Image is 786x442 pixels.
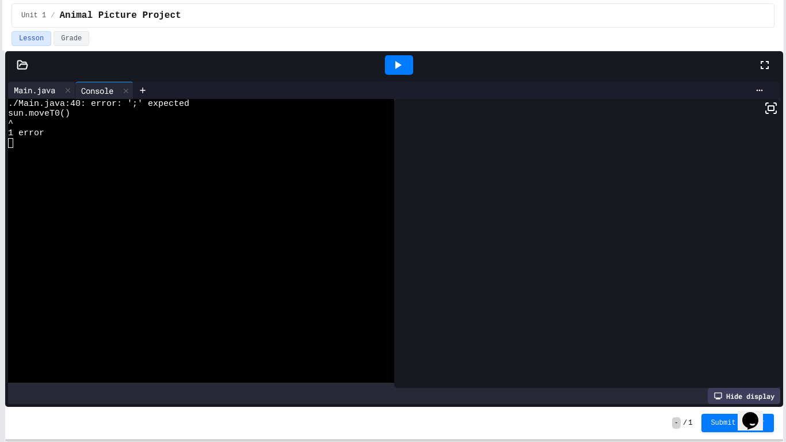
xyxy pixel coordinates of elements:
[8,84,61,96] div: Main.java
[672,417,681,429] span: -
[683,418,687,428] span: /
[688,418,692,428] span: 1
[708,388,780,404] div: Hide display
[8,128,44,138] span: 1 error
[21,11,46,20] span: Unit 1
[12,31,51,46] button: Lesson
[75,85,119,97] div: Console
[711,418,765,428] span: Submit Answer
[51,11,55,20] span: /
[8,99,189,109] span: ./Main.java:40: error: ';' expected
[8,82,75,99] div: Main.java
[59,9,181,22] span: Animal Picture Project
[8,109,70,119] span: sun.moveT0()
[8,119,13,128] span: ^
[701,414,774,432] button: Submit Answer
[738,396,774,430] iframe: chat widget
[54,31,89,46] button: Grade
[75,82,133,99] div: Console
